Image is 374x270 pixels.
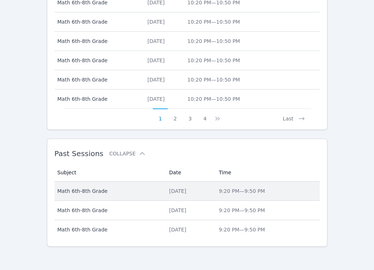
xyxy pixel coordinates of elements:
[169,187,210,195] div: [DATE]
[55,220,320,239] tr: Math 6th-8th Grade[DATE]9:20 PM—9:50 PM
[57,226,160,233] span: Math 6th-8th Grade
[147,57,179,64] div: [DATE]
[169,226,210,233] div: [DATE]
[219,188,265,194] span: 9:20 PM — 9:50 PM
[57,76,139,83] span: Math 6th-8th Grade
[219,207,265,213] span: 9:20 PM — 9:50 PM
[147,95,179,103] div: [DATE]
[55,70,320,90] tr: Math 6th-8th Grade[DATE]10:20 PM—10:50 PM
[109,150,146,157] button: Collapse
[165,164,215,182] th: Date
[55,164,165,182] th: Subject
[187,19,240,25] span: 10:20 PM — 10:50 PM
[57,207,160,214] span: Math 6th-8th Grade
[57,18,139,25] span: Math 6th-8th Grade
[55,32,320,51] tr: Math 6th-8th Grade[DATE]10:20 PM—10:50 PM
[147,18,179,25] div: [DATE]
[198,108,212,122] button: 4
[55,51,320,70] tr: Math 6th-8th Grade[DATE]10:20 PM—10:50 PM
[57,37,139,45] span: Math 6th-8th Grade
[168,108,183,122] button: 2
[277,108,311,122] button: Last
[169,207,210,214] div: [DATE]
[187,57,240,63] span: 10:20 PM — 10:50 PM
[55,182,320,201] tr: Math 6th-8th Grade[DATE]9:20 PM—9:50 PM
[153,108,168,122] button: 1
[55,12,320,32] tr: Math 6th-8th Grade[DATE]10:20 PM—10:50 PM
[55,90,320,108] tr: Math 6th-8th Grade[DATE]10:20 PM—10:50 PM
[147,37,179,45] div: [DATE]
[55,201,320,220] tr: Math 6th-8th Grade[DATE]9:20 PM—9:50 PM
[55,149,104,158] span: Past Sessions
[187,77,240,83] span: 10:20 PM — 10:50 PM
[57,187,160,195] span: Math 6th-8th Grade
[187,38,240,44] span: 10:20 PM — 10:50 PM
[57,95,139,103] span: Math 6th-8th Grade
[147,76,179,83] div: [DATE]
[57,57,139,64] span: Math 6th-8th Grade
[214,164,319,182] th: Time
[183,108,198,122] button: 3
[219,227,265,233] span: 9:20 PM — 9:50 PM
[187,96,240,102] span: 10:20 PM — 10:50 PM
